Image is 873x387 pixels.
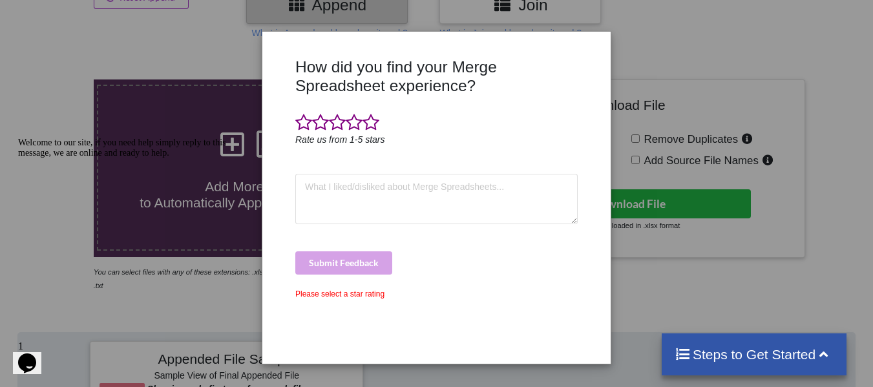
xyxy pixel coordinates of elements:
iframe: chat widget [13,335,54,374]
div: Welcome to our site, if you need help simply reply to this message, we are online and ready to help. [5,5,238,26]
div: Please select a star rating [295,288,578,300]
h3: How did you find your Merge Spreadsheet experience? [295,58,578,96]
iframe: chat widget [13,132,246,329]
span: Welcome to our site, if you need help simply reply to this message, we are online and ready to help. [5,5,213,25]
h4: Steps to Get Started [675,346,834,362]
i: Rate us from 1-5 stars [295,134,385,145]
